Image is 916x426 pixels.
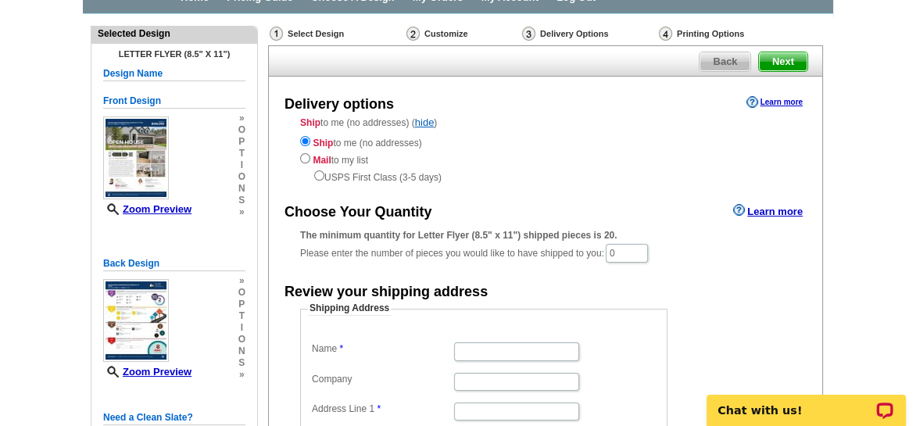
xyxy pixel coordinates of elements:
[238,136,245,148] span: p
[308,302,391,316] legend: Shipping Address
[238,159,245,171] span: i
[268,26,405,45] div: Select Design
[699,52,751,72] a: Back
[238,171,245,183] span: o
[91,27,257,41] div: Selected Design
[657,26,796,41] div: Printing Options
[238,369,245,381] span: »
[238,357,245,369] span: s
[238,287,245,299] span: o
[284,282,488,302] div: Review your shipping address
[405,26,521,41] div: Customize
[270,27,283,41] img: Select Design
[238,310,245,322] span: t
[238,275,245,287] span: »
[300,133,791,184] div: to me (no addresses) to my list
[103,366,191,378] a: Zoom Preview
[313,138,333,149] strong: Ship
[238,124,245,136] span: o
[238,334,245,345] span: o
[238,195,245,206] span: s
[406,27,420,41] img: Customize
[300,117,320,128] strong: Ship
[103,203,191,215] a: Zoom Preview
[238,113,245,124] span: »
[700,52,750,71] span: Back
[103,256,245,271] h5: Back Design
[313,155,331,166] strong: Mail
[746,96,803,109] a: Learn more
[312,342,453,356] label: Name
[312,403,453,416] label: Address Line 1
[759,52,807,71] span: Next
[733,204,803,217] a: Learn more
[696,377,916,426] iframe: LiveChat chat widget
[300,228,791,242] div: The minimum quantity for Letter Flyer (8.5" x 11") shipped pieces is 20.
[238,345,245,357] span: n
[238,206,245,218] span: »
[300,228,791,264] div: Please enter the number of pieces you would like to have shipped to you:
[238,322,245,334] span: i
[312,373,453,386] label: Company
[415,116,435,128] a: hide
[238,183,245,195] span: n
[300,167,791,184] div: USPS First Class (3-5 days)
[103,49,245,59] h4: Letter Flyer (8.5" x 11")
[521,26,657,45] div: Delivery Options
[103,66,245,81] h5: Design Name
[269,116,822,184] div: to me (no addresses) ( )
[238,148,245,159] span: t
[284,95,394,115] div: Delivery options
[659,27,672,41] img: Printing Options & Summary
[103,116,169,199] img: small-thumb.jpg
[103,279,169,362] img: small-thumb.jpg
[284,202,431,223] div: Choose Your Quantity
[103,94,245,109] h5: Front Design
[522,27,535,41] img: Delivery Options
[238,299,245,310] span: p
[103,410,245,425] h5: Need a Clean Slate?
